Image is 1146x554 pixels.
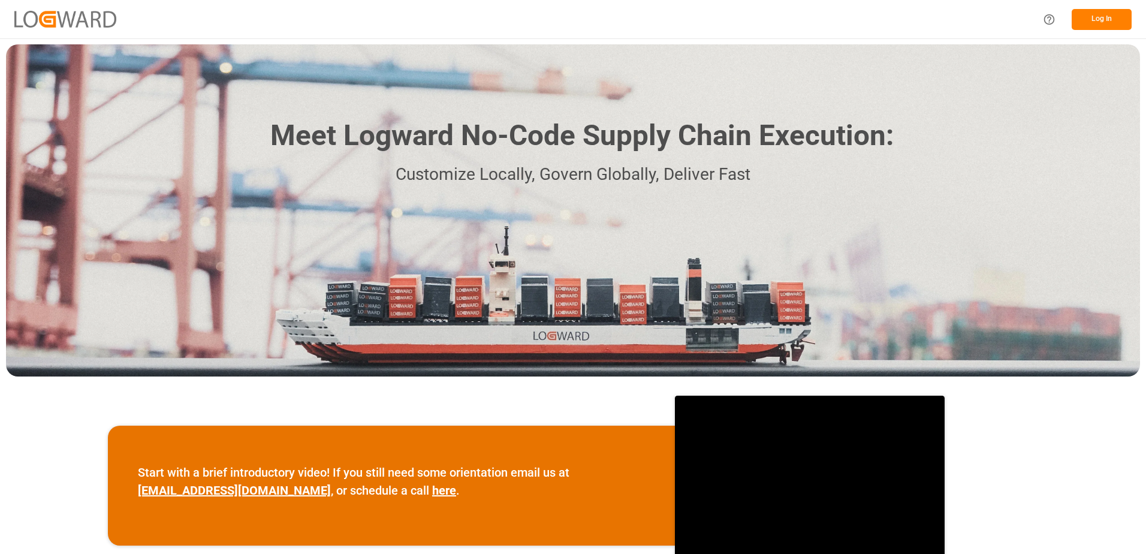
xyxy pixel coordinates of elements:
p: Start with a brief introductory video! If you still need some orientation email us at , or schedu... [138,463,645,499]
a: here [432,483,456,498]
p: Customize Locally, Govern Globally, Deliver Fast [252,161,894,188]
button: Log In [1072,9,1132,30]
a: [EMAIL_ADDRESS][DOMAIN_NAME] [138,483,331,498]
h1: Meet Logward No-Code Supply Chain Execution: [270,115,894,157]
img: Logward_new_orange.png [14,11,116,27]
button: Help Center [1036,6,1063,33]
